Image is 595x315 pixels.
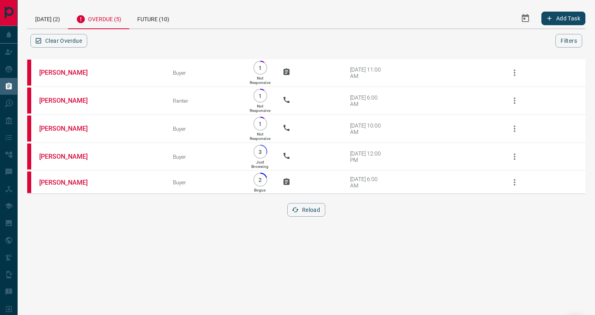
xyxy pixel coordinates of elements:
[250,104,270,113] p: Not Responsive
[27,116,31,142] div: property.ca
[541,12,585,25] button: Add Task
[555,34,582,48] button: Filters
[27,60,31,86] div: property.ca
[350,94,384,107] div: [DATE] 6:00 AM
[257,121,263,127] p: 1
[27,8,68,28] div: [DATE] (2)
[173,126,238,132] div: Buyer
[129,8,177,28] div: Future (10)
[257,177,263,183] p: 2
[516,9,535,28] button: Select Date Range
[173,179,238,185] div: Buyer
[27,144,31,169] div: property.ca
[257,65,263,71] p: 1
[173,98,238,104] div: Renter
[173,70,238,76] div: Buyer
[254,188,266,192] p: Bogus
[350,176,384,189] div: [DATE] 6:00 AM
[257,93,263,99] p: 1
[251,160,268,169] p: Just Browsing
[350,150,384,163] div: [DATE] 12:00 PM
[257,149,263,155] p: 3
[350,66,384,79] div: [DATE] 11:00 AM
[39,153,99,160] a: [PERSON_NAME]
[173,154,238,160] div: Buyer
[68,8,129,29] div: Overdue (5)
[27,171,31,193] div: property.ca
[250,132,270,141] p: Not Responsive
[39,69,99,76] a: [PERSON_NAME]
[39,97,99,104] a: [PERSON_NAME]
[39,125,99,132] a: [PERSON_NAME]
[350,122,384,135] div: [DATE] 10:00 AM
[27,88,31,114] div: property.ca
[287,203,325,217] button: Reload
[39,179,99,186] a: [PERSON_NAME]
[30,34,87,48] button: Clear Overdue
[250,76,270,85] p: Not Responsive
